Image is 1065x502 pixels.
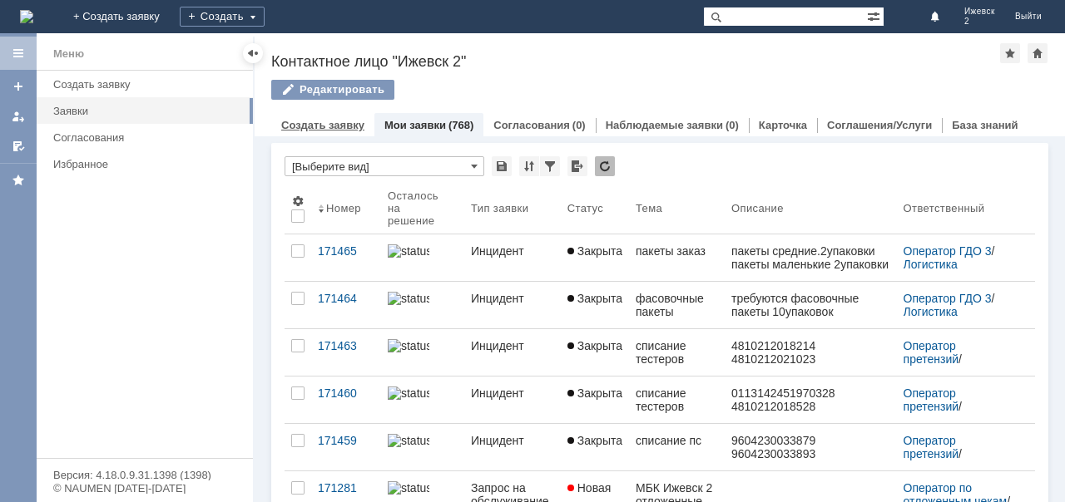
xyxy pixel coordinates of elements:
th: Статус [561,183,629,234]
a: 171465 [311,234,381,281]
div: фасовочные пакеты [636,292,718,318]
a: Оператор ГДО 3 [904,292,992,305]
a: Логистика [904,258,958,271]
a: 171463 [311,329,381,376]
a: Закрыта [561,376,629,423]
span: Закрыта [567,292,622,305]
div: Инцидент [471,434,554,447]
a: statusbar-100 (1).png [381,329,464,376]
a: Перейти на домашнюю страницу [20,10,33,23]
div: © NAUMEN [DATE]-[DATE] [53,483,236,494]
div: Фильтрация... [540,156,560,176]
a: Мои заявки [384,119,446,131]
img: statusbar-0 (1).png [388,481,429,495]
a: Инцидент [464,424,561,470]
div: Инцидент [471,339,554,352]
span: Расширенный поиск [867,7,884,23]
div: (0) [726,119,739,131]
a: фасовочные пакеты [629,282,725,328]
a: Карточка [759,119,807,131]
th: Ответственный [897,183,1022,234]
a: Инцидент [464,282,561,328]
a: Согласования [493,119,570,131]
a: statusbar-100 (1).png [381,282,464,328]
a: Закрыта [561,329,629,376]
th: Тема [629,183,725,234]
div: Тип заявки [471,202,528,214]
div: Избранное [53,158,225,170]
span: Ижевск [964,7,995,17]
th: Тип заявки [464,183,561,234]
a: Создать заявку [5,73,32,100]
div: Ответственный [904,202,985,214]
div: 171281 [318,481,374,495]
th: Осталось на решение [381,183,464,234]
div: Заявки [53,105,243,117]
img: statusbar-100 (1).png [388,339,429,352]
div: Версия: 4.18.0.9.31.1398 (1398) [53,470,236,480]
img: logo [20,10,33,23]
a: statusbar-100 (1).png [381,234,464,281]
a: 171464 [311,282,381,328]
a: списание тестеров [629,329,725,376]
a: Мои согласования [5,133,32,160]
div: Инцидент [471,244,554,258]
div: Скрыть меню [243,43,263,63]
div: списание тестеров [636,386,718,413]
div: / [904,434,1015,460]
div: Описание [731,202,784,214]
a: statusbar-100 (1).png [381,424,464,470]
div: / [904,244,1015,271]
a: Закрыта [561,424,629,470]
a: Мои заявки [5,103,32,130]
a: Логистика [904,305,958,318]
a: Согласования [47,125,250,150]
a: 171460 [311,376,381,423]
span: Закрыта [567,386,622,400]
div: (0) [572,119,586,131]
span: Закрыта [567,339,622,352]
img: statusbar-100 (1).png [388,386,429,400]
a: Инцидент [464,329,561,376]
div: Сортировка... [519,156,539,176]
span: Закрыта [567,434,622,447]
a: Оператор ГДО 3 [904,244,992,258]
div: списание тестеров [636,339,718,366]
div: (768) [448,119,473,131]
span: Новая [567,481,612,495]
div: Создать заявку [53,78,243,91]
a: statusbar-100 (1).png [381,376,464,423]
div: Номер [326,202,361,214]
div: Осталось на решение [388,189,444,227]
a: База знаний [952,119,1018,131]
div: Сохранить вид [492,156,512,176]
div: 171459 [318,434,374,447]
span: 2 [964,17,995,27]
a: Соглашения/Услуги [827,119,932,131]
a: пакеты заказ [629,234,725,281]
div: Статус [567,202,603,214]
div: Инцидент [471,292,554,305]
img: statusbar-100 (1).png [388,292,429,305]
a: Оператор претензий [904,434,959,460]
div: / [904,386,1015,413]
a: Закрыта [561,234,629,281]
div: Обновлять список [595,156,615,176]
div: / [904,339,1015,366]
div: Согласования [53,131,243,144]
div: Меню [53,44,84,64]
div: Инцидент [471,386,554,400]
div: / [904,292,1015,318]
a: Наблюдаемые заявки [606,119,723,131]
div: 171464 [318,292,374,305]
div: Создать [180,7,265,27]
div: Добавить в избранное [1000,43,1020,63]
a: Оператор претензий [904,339,959,366]
a: Закрыта [561,282,629,328]
span: Настройки [291,194,305,208]
a: списание тестеров [629,376,725,423]
div: списание пс [636,434,718,447]
a: списание пс [629,424,725,470]
div: Контактное лицо "Ижевск 2" [271,53,1000,70]
a: Инцидент [464,234,561,281]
